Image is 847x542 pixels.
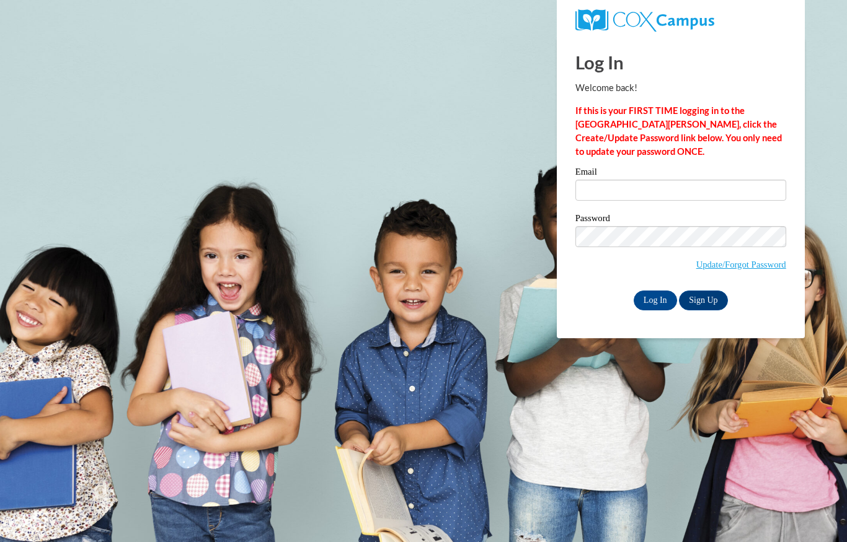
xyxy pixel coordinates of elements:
[575,9,786,32] a: COX Campus
[575,50,786,75] h1: Log In
[575,81,786,95] p: Welcome back!
[575,167,786,180] label: Email
[575,105,782,157] strong: If this is your FIRST TIME logging in to the [GEOGRAPHIC_DATA][PERSON_NAME], click the Create/Upd...
[696,260,786,269] a: Update/Forgot Password
[679,291,727,310] a: Sign Up
[575,9,714,32] img: COX Campus
[575,214,786,226] label: Password
[634,291,677,310] input: Log In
